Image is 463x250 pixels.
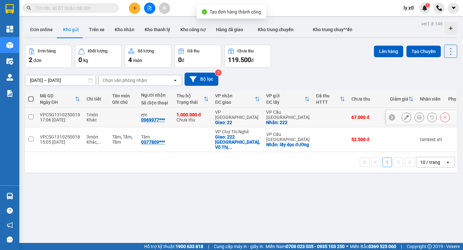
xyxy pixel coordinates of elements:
[112,134,135,145] div: Tấm, Tấm, Tấm
[266,142,310,147] div: Nhận: lấy dọc đường
[215,134,260,150] div: Giao: 222 Điện Biên Phủ, Võ Thị Sáu, Quận 3, Hồ Chí Minh
[444,22,457,35] div: Tạo kho hàng mới
[141,100,170,105] div: Số điện thoại
[351,96,384,102] div: Chưa thu
[313,27,352,32] span: Kho trung chuy^^ển
[228,145,232,150] span: ...
[141,134,170,139] div: Tâm
[173,78,178,83] svg: open
[7,222,13,228] span: notification
[138,49,154,53] div: Số lượng
[86,96,106,102] div: Chi tiết
[215,129,260,134] div: VP Chợ Thị Nghè
[451,5,457,11] span: caret-down
[185,73,218,86] button: Bộ lọc
[129,3,140,14] button: plus
[35,4,111,12] input: Tìm tên, số ĐT hoặc mã đơn
[147,6,152,10] span: file-add
[258,27,294,32] span: Kho trung chuyển
[177,112,209,122] div: Chưa thu
[141,93,170,98] div: Người nhận
[86,117,106,122] div: Khác
[251,58,254,63] span: đ
[316,100,340,105] div: HTTT
[390,96,408,102] div: Giảm giá
[426,3,429,7] span: 1
[350,243,396,250] span: Miền Bắc
[427,244,432,249] span: copyright
[103,77,147,84] div: Chọn văn phòng nhận
[266,110,310,120] div: VP Cầu [GEOGRAPHIC_DATA]
[210,9,261,14] span: Tạo đơn hàng thành công
[5,4,14,14] img: logo-vxr
[6,90,13,97] img: solution-icon
[29,56,32,64] span: 2
[110,22,140,37] button: Kho nhận
[406,46,441,57] button: Tạo Chuyến
[351,115,384,120] div: 67.000 đ
[202,9,207,14] span: check-circle
[215,93,255,98] div: VP nhận
[40,112,80,117] div: VPCSG1310250019
[313,91,348,108] th: Toggle SortBy
[177,93,204,98] div: Thu hộ
[112,93,135,98] div: Tên món
[40,117,80,122] div: 17:06 [DATE]
[7,208,13,214] span: question-circle
[84,22,110,37] button: Trên xe
[175,45,221,68] button: Đã thu0đ
[398,4,419,12] span: ly.xtl
[112,100,135,105] div: Ghi chú
[266,93,304,98] div: VP gửi
[83,58,88,63] span: kg
[420,137,442,142] div: tamtest.xtl
[40,93,75,98] div: Mã GD
[176,244,203,249] strong: 1900 633 818
[159,3,170,14] button: aim
[286,244,345,249] strong: 0708 023 035 - 0935 103 250
[422,5,428,11] img: icon-new-feature
[86,139,106,145] div: Khác, Khác, Bất kỳ
[266,120,310,125] div: Nhận: 222
[6,42,13,49] img: warehouse-icon
[33,58,41,63] span: đơn
[175,22,211,37] button: Kho công nợ
[40,134,80,139] div: VPCSG1310250018
[187,49,199,53] div: Đã thu
[436,5,442,11] img: phone-icon
[38,49,56,53] div: Đơn hàng
[420,159,440,165] div: 10 / trang
[425,3,430,7] sup: 1
[86,134,106,139] div: 3 món
[40,139,80,145] div: 15:05 [DATE]
[215,100,255,105] div: ĐC giao
[208,243,209,250] span: |
[211,22,248,37] button: Hàng đã giao
[6,26,13,32] img: dashboard-icon
[86,112,106,117] div: 1 món
[351,137,384,142] div: 52.500 đ
[224,45,271,68] button: Chưa thu119.500đ
[212,91,263,108] th: Toggle SortBy
[448,3,459,14] button: caret-down
[237,49,254,53] div: Chưa thu
[88,49,107,53] div: Khối lượng
[368,244,396,249] strong: 0369 525 060
[25,45,72,68] button: Đơn hàng2đơn
[27,6,31,10] span: search
[177,112,209,117] div: 1.000.000 đ
[215,69,222,76] sup: 2
[128,56,132,64] span: 4
[140,22,175,37] button: Kho thanh lý
[374,46,403,57] button: Lên hàng
[25,75,95,85] input: Select a date range.
[178,56,182,64] span: 0
[316,93,340,98] div: Đã thu
[421,20,443,27] div: ver 1.8.146
[75,45,122,68] button: Khối lượng0kg
[177,100,204,105] div: Trạng thái
[6,193,13,200] img: warehouse-icon
[6,74,13,81] img: warehouse-icon
[401,243,402,250] span: |
[144,3,155,14] button: file-add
